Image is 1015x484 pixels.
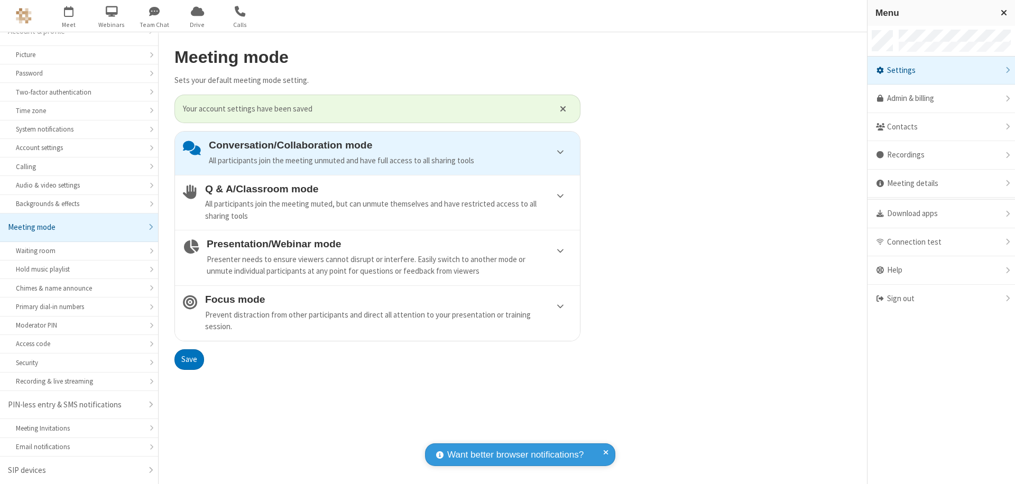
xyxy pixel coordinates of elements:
[16,376,142,386] div: Recording & live streaming
[989,457,1007,477] iframe: Chat
[174,349,204,370] button: Save
[868,228,1015,257] div: Connection test
[207,254,572,277] div: Presenter needs to ensure viewers cannot disrupt or interfere. Easily switch to another mode or u...
[135,20,174,30] span: Team Chat
[16,302,142,312] div: Primary dial-in numbers
[16,106,142,116] div: Time zone
[16,199,142,209] div: Backgrounds & effects
[205,309,572,333] div: Prevent distraction from other participants and direct all attention to your presentation or trai...
[209,139,572,151] h4: Conversation/Collaboration mode
[8,464,142,477] div: SIP devices
[205,183,572,194] h4: Q & A/Classroom mode
[205,294,572,305] h4: Focus mode
[16,246,142,256] div: Waiting room
[207,238,572,249] h4: Presentation/Webinar mode
[174,75,580,87] p: Sets your default meeting mode setting.
[209,155,572,167] div: All participants join the meeting unmuted and have full access to all sharing tools
[868,200,1015,228] div: Download apps
[16,87,142,97] div: Two-factor authentication
[16,320,142,330] div: Moderator PIN
[868,85,1015,113] a: Admin & billing
[178,20,217,30] span: Drive
[16,358,142,368] div: Security
[8,399,142,411] div: PIN-less entry & SMS notifications
[868,256,1015,285] div: Help
[16,124,142,134] div: System notifications
[16,339,142,349] div: Access code
[16,264,142,274] div: Hold music playlist
[875,8,991,18] h3: Menu
[16,50,142,60] div: Picture
[868,170,1015,198] div: Meeting details
[447,448,584,462] span: Want better browser notifications?
[16,143,142,153] div: Account settings
[220,20,260,30] span: Calls
[16,180,142,190] div: Audio & video settings
[49,20,89,30] span: Meet
[868,141,1015,170] div: Recordings
[183,103,547,115] span: Your account settings have been saved
[8,221,142,234] div: Meeting mode
[174,48,580,67] h2: Meeting mode
[92,20,132,30] span: Webinars
[16,8,32,24] img: QA Selenium DO NOT DELETE OR CHANGE
[868,285,1015,313] div: Sign out
[16,68,142,78] div: Password
[868,57,1015,85] div: Settings
[16,423,142,433] div: Meeting Invitations
[16,283,142,293] div: Chimes & name announce
[868,113,1015,142] div: Contacts
[205,198,572,222] div: All participants join the meeting muted, but can unmute themselves and have restricted access to ...
[16,442,142,452] div: Email notifications
[16,162,142,172] div: Calling
[555,101,572,117] button: Close alert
